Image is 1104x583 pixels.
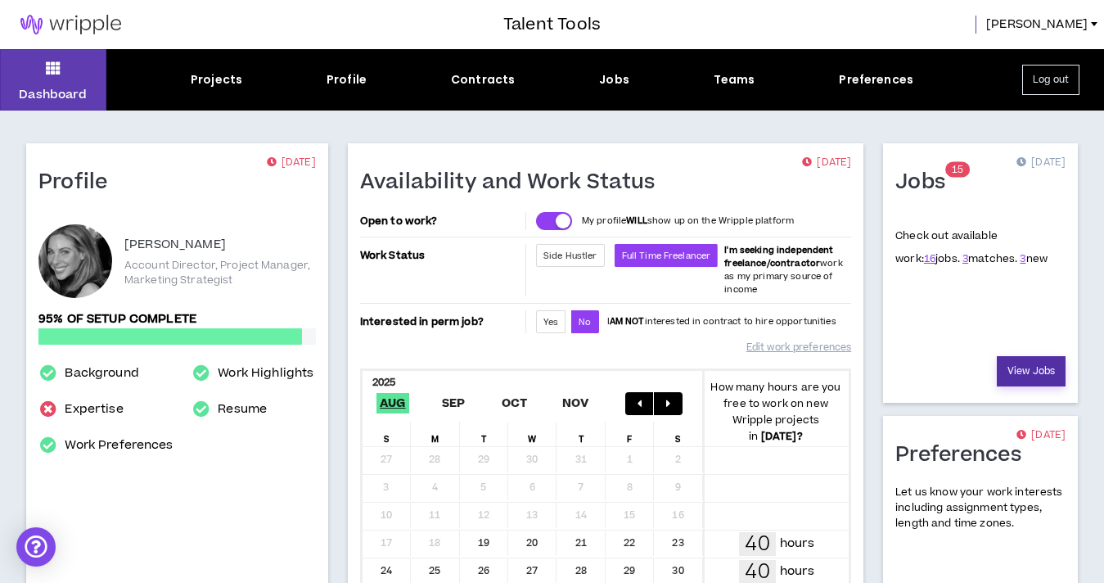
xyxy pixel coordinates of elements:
p: Let us know your work interests including assignment types, length and time zones. [895,485,1066,532]
h1: Availability and Work Status [360,169,668,196]
a: Work Preferences [65,436,173,455]
p: Dashboard [19,86,87,103]
a: 3 [1020,251,1025,266]
p: [DATE] [1016,427,1066,444]
span: work as my primary source of income [724,244,842,296]
sup: 15 [945,162,970,178]
p: Check out available work: [895,228,1048,266]
p: hours [780,535,814,553]
strong: AM NOT [610,315,645,328]
span: No [579,316,591,328]
span: Aug [376,393,409,414]
div: Contracts [451,71,515,88]
div: Jobs [599,71,629,88]
a: Edit work preferences [746,333,851,362]
div: M [411,422,459,446]
p: Work Status [360,244,522,267]
div: Projects [191,71,242,88]
span: Nov [558,393,592,414]
button: Log out [1022,65,1079,95]
p: [PERSON_NAME] [124,235,226,255]
p: hours [780,563,814,581]
p: Account Director, Project Manager, Marketing Strategist [124,258,316,287]
h3: Talent Tools [503,12,601,37]
span: Sep [439,393,469,414]
p: Interested in perm job? [360,310,522,333]
p: [DATE] [1016,155,1066,171]
a: Expertise [65,400,123,419]
strong: WILL [626,215,647,227]
div: Preferences [839,71,913,88]
span: 5 [958,163,963,177]
b: [DATE] ? [761,429,803,444]
p: [DATE] [267,155,316,171]
div: F [606,422,654,446]
div: Emily C. [38,224,112,298]
div: Teams [714,71,755,88]
b: I'm seeking independent freelance/contractor [724,244,833,269]
span: Yes [543,316,558,328]
a: Background [65,364,138,383]
p: Open to work? [360,215,522,228]
span: [PERSON_NAME] [986,16,1088,34]
span: 1 [952,163,958,177]
span: jobs. [924,251,960,266]
h1: Jobs [895,169,958,196]
div: S [654,422,702,446]
span: Side Hustler [543,250,597,262]
h1: Preferences [895,442,1034,468]
a: Resume [218,400,267,419]
p: I interested in contract to hire opportunities [607,315,836,328]
span: Oct [498,393,531,414]
span: matches. [962,251,1017,266]
a: Work Highlights [218,364,313,383]
h1: Profile [38,169,120,196]
a: View Jobs [997,356,1066,386]
div: T [460,422,508,446]
p: [DATE] [802,155,851,171]
div: S [363,422,411,446]
p: How many hours are you free to work on new Wripple projects in [703,379,849,445]
a: 16 [924,251,935,266]
div: W [508,422,557,446]
div: Profile [327,71,367,88]
p: My profile show up on the Wripple platform [582,215,794,228]
p: 95% of setup complete [38,310,316,328]
div: Open Intercom Messenger [16,527,56,567]
span: new [1020,251,1048,266]
b: 2025 [372,375,396,390]
a: 3 [962,251,968,266]
div: T [557,422,605,446]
